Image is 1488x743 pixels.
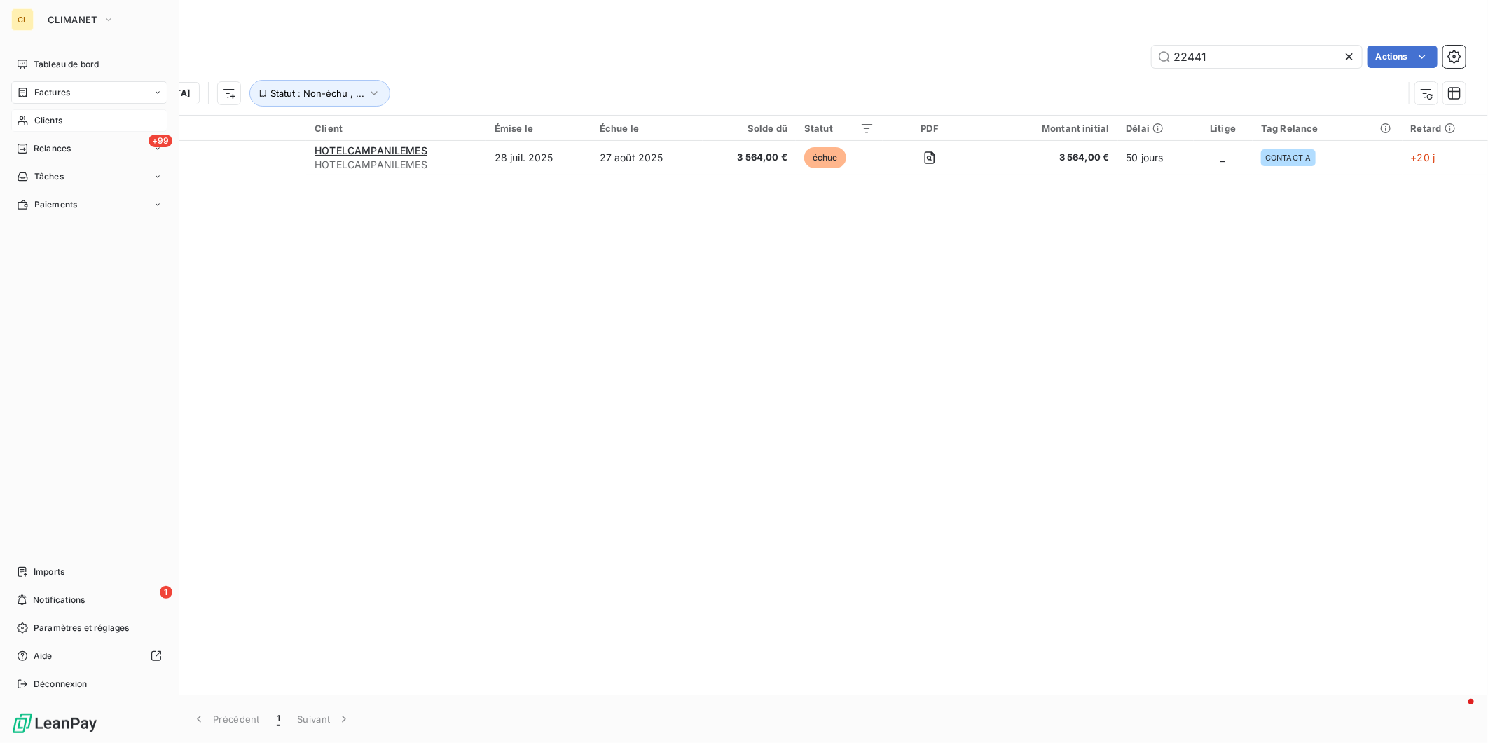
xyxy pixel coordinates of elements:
span: HOTELCAMPANILEMES [315,158,477,172]
span: CLIMANET [48,14,97,25]
div: PDF [891,123,969,134]
div: CL [11,8,34,31]
span: Paiements [34,198,77,211]
span: Relances [34,142,71,155]
span: CONTACT A [1265,154,1311,162]
input: Rechercher [1152,46,1362,68]
div: Statut [804,123,874,134]
span: +99 [149,135,172,147]
span: Tableau de bord [34,58,99,71]
span: 3 564,00 € [986,151,1109,165]
span: Imports [34,566,64,578]
button: Suivant [289,704,359,734]
span: Notifications [33,594,85,606]
span: _ [1221,151,1225,163]
div: Délai [1127,123,1185,134]
div: Montant initial [986,123,1109,134]
span: Aide [34,650,53,662]
button: Actions [1368,46,1438,68]
div: Échue le [600,123,695,134]
div: Retard [1411,123,1480,134]
div: Émise le [495,123,583,134]
div: Litige [1202,123,1245,134]
td: 27 août 2025 [591,141,703,175]
span: +20 j [1411,151,1435,163]
span: 3 564,00 € [711,151,787,165]
span: Déconnexion [34,678,88,690]
div: Client [315,123,477,134]
td: 50 jours [1118,141,1194,175]
span: 1 [160,586,172,599]
a: Aide [11,645,167,667]
div: Solde dû [711,123,787,134]
span: 1 [277,712,280,726]
div: Tag Relance [1261,123,1394,134]
img: Logo LeanPay [11,712,98,735]
span: HOTELCAMPANILEMES [315,144,427,156]
button: 1 [268,704,289,734]
span: Paramètres et réglages [34,622,129,634]
iframe: Intercom live chat [1440,695,1474,729]
span: échue [804,147,846,168]
span: Statut : Non-échu , ... [270,88,364,99]
button: Précédent [184,704,268,734]
button: Statut : Non-échu , ... [249,80,390,107]
span: Clients [34,114,62,127]
span: Tâches [34,170,64,183]
td: 28 juil. 2025 [486,141,591,175]
span: Factures [34,86,70,99]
